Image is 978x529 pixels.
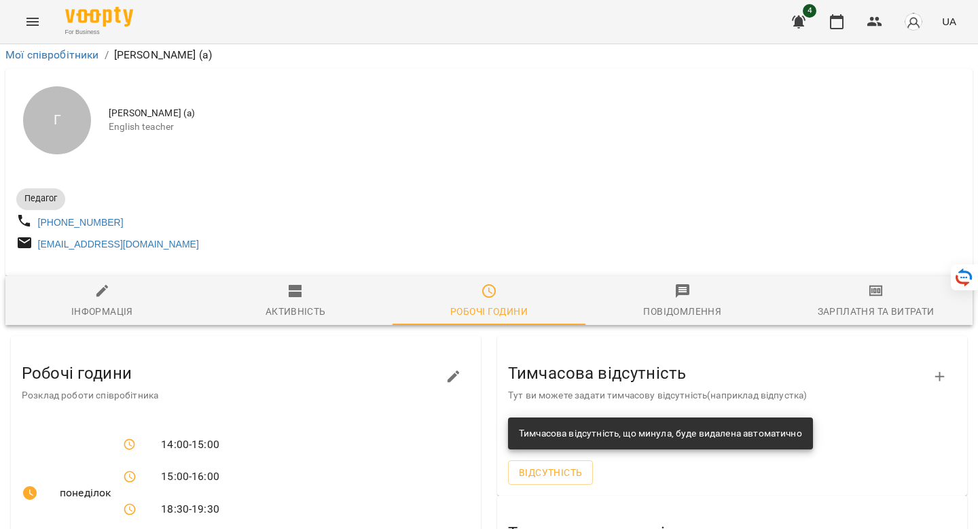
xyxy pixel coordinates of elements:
[5,48,99,61] a: Мої співробітники
[942,14,956,29] span: UA
[114,47,213,63] p: [PERSON_NAME] (а)
[803,4,816,18] span: 4
[23,86,91,154] div: Г
[22,389,448,403] p: Розклад роботи співробітника
[22,364,448,382] h3: Робочі години
[5,47,973,63] nav: breadcrumb
[105,47,109,63] li: /
[937,9,962,34] button: UA
[65,28,133,37] span: For Business
[508,364,935,382] h3: Тимчасова відсутність
[109,107,962,120] span: [PERSON_NAME] (а)
[65,7,133,27] img: Voopty Logo
[643,303,721,320] div: Повідомлення
[508,389,935,403] p: Тут ви можете задати тимчасову відсутність(наприклад відпустка)
[38,217,124,228] a: [PHONE_NUMBER]
[38,239,199,250] a: [EMAIL_ADDRESS][DOMAIN_NAME]
[519,464,582,481] span: Відсутність
[161,437,219,453] span: 14:00 - 15:00
[60,485,101,501] span: понеділок
[161,468,219,485] span: 15:00 - 16:00
[16,5,49,38] button: Menu
[266,303,326,320] div: Активність
[450,303,528,320] div: Робочі години
[16,192,65,205] span: Педагог
[161,501,219,517] span: 18:30 - 19:30
[508,460,593,485] button: Відсутність
[904,12,923,31] img: avatar_s.png
[519,422,802,446] div: Тимчасова відсутність, що минула, буде видалена автоматично
[818,303,935,320] div: Зарплатня та Витрати
[71,303,133,320] div: Інформація
[109,120,962,134] span: English teacher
